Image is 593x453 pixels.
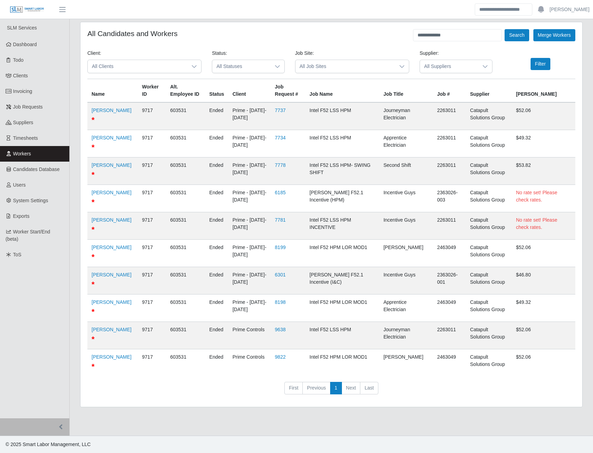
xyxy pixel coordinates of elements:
td: 2363026-001 [433,267,466,294]
td: ended [205,294,229,322]
a: 7781 [275,217,286,223]
td: Catapult Solutions Group [466,185,512,212]
th: Client [228,79,270,103]
td: 603531 [166,130,205,157]
td: 9717 [138,185,166,212]
td: 603531 [166,322,205,349]
span: All Suppliers [420,60,478,73]
td: [PERSON_NAME] [379,349,433,377]
span: All Statuses [212,60,270,73]
td: 603531 [166,294,205,322]
span: No rate set! Please check rates. [516,217,557,230]
th: Worker ID [138,79,166,103]
th: Job Request # [271,79,306,103]
span: DO NOT USE [92,362,95,371]
th: Name [87,79,138,103]
td: Catapult Solutions Group [466,322,512,349]
a: 1 [330,382,342,394]
th: Supplier [466,79,512,103]
td: 603531 [166,267,205,294]
span: DO NOT USE [92,280,95,289]
td: 9717 [138,349,166,377]
td: Apprentice Electrician [379,130,433,157]
span: Worker Start/End (beta) [6,229,50,242]
label: Client: [87,50,101,57]
a: 9638 [275,327,286,332]
a: [PERSON_NAME] [92,135,131,140]
td: Prime - [DATE]-[DATE] [228,294,270,322]
td: Intel F52 HPM LOR MOD1 [306,240,379,267]
a: [PERSON_NAME] [92,299,131,305]
td: 9717 [138,157,166,185]
td: Prime - [DATE]-[DATE] [228,212,270,240]
input: Search [475,3,532,16]
td: Catapult Solutions Group [466,102,512,130]
td: 9717 [138,130,166,157]
a: 7778 [275,162,286,168]
a: [PERSON_NAME] [92,245,131,250]
td: Incentive Guys [379,185,433,212]
td: Catapult Solutions Group [466,157,512,185]
span: Candidates Database [13,166,60,172]
td: 2463049 [433,294,466,322]
a: 8199 [275,245,286,250]
td: $52.06 [512,322,575,349]
td: Intel F52 LSS HPM [306,130,379,157]
th: Job Title [379,79,433,103]
td: 603531 [166,157,205,185]
a: 6301 [275,272,286,277]
td: 2363026-003 [433,185,466,212]
td: 9717 [138,102,166,130]
nav: pagination [87,382,575,400]
td: 2263011 [433,322,466,349]
a: 7737 [275,108,286,113]
td: [PERSON_NAME] [379,240,433,267]
td: 2263011 [433,157,466,185]
td: $52.06 [512,349,575,377]
td: Intel F52 HPM LOR MOD1 [306,294,379,322]
span: All Job Sites [295,60,395,73]
span: © 2025 Smart Labor Management, LLC [6,442,91,447]
span: Invoicing [13,88,32,94]
span: DO NOT USE [92,335,95,343]
td: 603531 [166,102,205,130]
span: DO NOT USE [92,307,95,316]
span: Suppliers [13,120,33,125]
a: [PERSON_NAME] [92,108,131,113]
td: $52.06 [512,102,575,130]
h4: All Candidates and Workers [87,29,178,38]
td: ended [205,349,229,377]
td: Journeyman Electrician [379,102,433,130]
a: [PERSON_NAME] [92,272,131,277]
span: All Clients [88,60,187,73]
td: 9717 [138,267,166,294]
td: 9717 [138,240,166,267]
span: Dashboard [13,42,37,47]
td: ended [205,212,229,240]
td: 9717 [138,212,166,240]
td: Apprentice Electrician [379,294,433,322]
td: ended [205,267,229,294]
td: Incentive Guys [379,267,433,294]
button: Merge Workers [533,29,575,41]
a: 8198 [275,299,286,305]
td: $46.80 [512,267,575,294]
label: Supplier: [420,50,439,57]
button: Search [505,29,529,41]
td: 603531 [166,349,205,377]
span: Todo [13,57,24,63]
a: [PERSON_NAME] [92,327,131,332]
td: 2263011 [433,212,466,240]
span: Users [13,182,26,188]
td: Prime - [DATE]-[DATE] [228,267,270,294]
span: Exports [13,213,29,219]
td: 603531 [166,212,205,240]
td: 2463049 [433,240,466,267]
a: [PERSON_NAME] [92,354,131,360]
td: Prime - [DATE]-[DATE] [228,157,270,185]
td: Intel F52 HPM LOR MOD1 [306,349,379,377]
span: DO NOT USE [92,253,95,261]
a: 7734 [275,135,286,140]
td: 2463049 [433,349,466,377]
td: Intel F52 LSS HPM- SWING SHIFT [306,157,379,185]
